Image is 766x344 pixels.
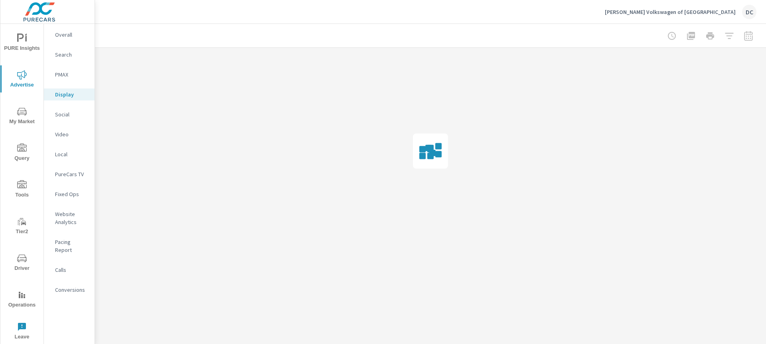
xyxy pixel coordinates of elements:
div: Conversions [44,284,95,296]
span: Driver [3,254,41,273]
p: Local [55,150,88,158]
div: PMAX [44,69,95,81]
div: Search [44,49,95,61]
div: Display [44,88,95,100]
p: Calls [55,266,88,274]
p: [PERSON_NAME] Volkswagen of [GEOGRAPHIC_DATA] [605,8,736,16]
span: My Market [3,107,41,126]
span: Query [3,143,41,163]
span: Tier2 [3,217,41,236]
p: PMAX [55,71,88,79]
p: Video [55,130,88,138]
p: PureCars TV [55,170,88,178]
span: Tools [3,180,41,200]
p: Website Analytics [55,210,88,226]
p: Search [55,51,88,59]
div: PureCars TV [44,168,95,180]
div: Overall [44,29,95,41]
p: Pacing Report [55,238,88,254]
div: DC [742,5,756,19]
span: Operations [3,290,41,310]
p: Conversions [55,286,88,294]
div: Video [44,128,95,140]
p: Display [55,90,88,98]
span: Advertise [3,70,41,90]
span: PURE Insights [3,33,41,53]
p: Social [55,110,88,118]
div: Fixed Ops [44,188,95,200]
div: Website Analytics [44,208,95,228]
p: Overall [55,31,88,39]
p: Fixed Ops [55,190,88,198]
div: Local [44,148,95,160]
div: Calls [44,264,95,276]
div: Pacing Report [44,236,95,256]
div: Social [44,108,95,120]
